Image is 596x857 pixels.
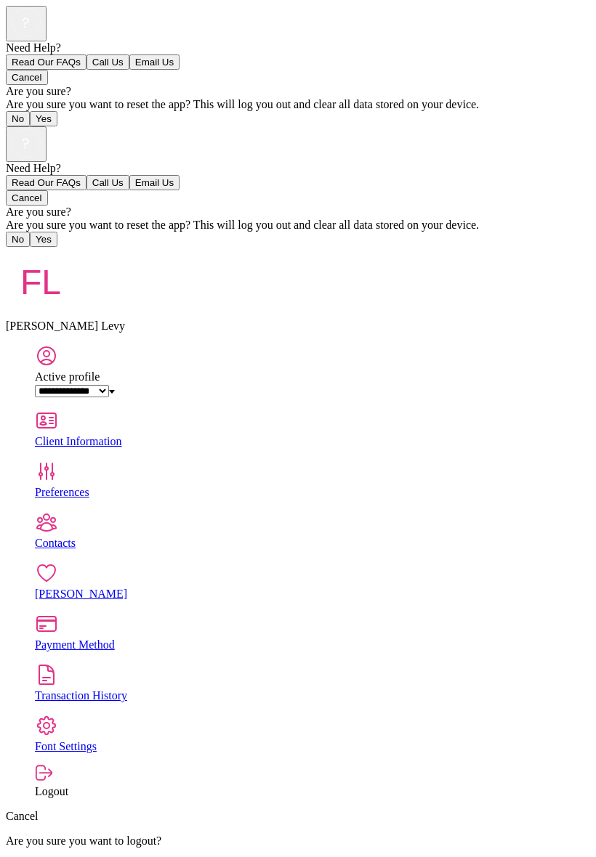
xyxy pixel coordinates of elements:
[30,111,57,126] button: Yes
[35,561,590,601] a: [PERSON_NAME]
[6,54,86,70] button: Read Our FAQs
[35,785,590,798] div: Logout
[6,85,590,98] div: Are you sure?
[35,511,590,550] a: Contacts
[35,409,590,448] a: Client Information
[35,612,590,651] a: Payment Method
[86,54,129,70] button: Call Us
[35,663,590,702] a: Transaction History
[6,247,76,317] img: avatar
[6,834,590,848] p: Are you sure you want to logout?
[6,219,590,232] div: Are you sure you want to reset the app? This will log you out and clear all data stored on your d...
[30,232,57,247] button: Yes
[6,232,30,247] button: No
[35,486,590,499] div: Preferences
[129,54,180,70] button: Email Us
[35,588,590,601] div: [PERSON_NAME]
[6,206,590,219] div: Are you sure?
[35,714,590,753] a: Font Settings
[6,98,590,111] div: Are you sure you want to reset the app? This will log you out and clear all data stored on your d...
[86,175,129,190] button: Call Us
[129,175,180,190] button: Email Us
[35,740,590,753] div: Font Settings
[35,435,590,448] div: Client Information
[6,41,590,54] div: Need Help?
[35,460,590,499] a: Preferences
[35,537,590,550] div: Contacts
[35,689,590,702] div: Transaction History
[6,70,48,85] button: Cancel
[6,810,38,822] a: Cancel
[6,111,30,126] button: No
[35,638,590,651] div: Payment Method
[6,162,590,175] div: Need Help?
[6,320,590,333] div: [PERSON_NAME] Levy
[6,175,86,190] button: Read Our FAQs
[35,370,590,383] div: Active profile
[6,190,48,206] button: Cancel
